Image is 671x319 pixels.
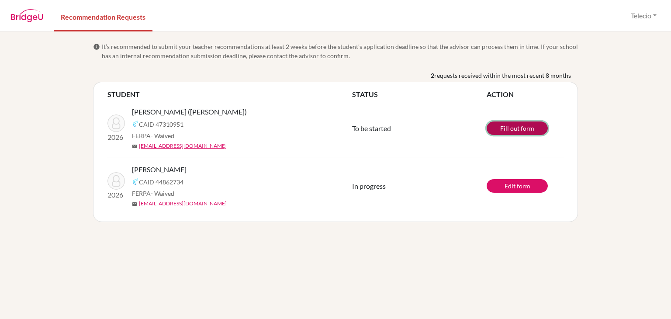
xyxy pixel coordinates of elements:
span: FERPA [132,131,174,140]
img: Common App logo [132,178,139,185]
a: Fill out form [487,121,548,135]
span: info [93,43,100,50]
span: In progress [352,182,386,190]
span: [PERSON_NAME] [132,164,187,175]
span: CAID 47310951 [139,120,183,129]
img: Common App logo [132,121,139,128]
a: Edit form [487,179,548,193]
button: Telecio [627,7,661,24]
span: To be started [352,124,391,132]
span: FERPA [132,189,174,198]
img: BridgeU logo [10,9,43,22]
p: 2026 [107,132,125,142]
b: 2 [431,71,434,80]
span: CAID 44862734 [139,177,183,187]
span: - Waived [151,132,174,139]
span: requests received within the most recent 8 months [434,71,571,80]
p: 2026 [107,190,125,200]
a: Recommendation Requests [54,1,152,31]
span: It’s recommended to submit your teacher recommendations at least 2 weeks before the student’s app... [102,42,578,60]
th: STUDENT [107,89,352,100]
th: STATUS [352,89,487,100]
a: [EMAIL_ADDRESS][DOMAIN_NAME] [139,200,227,208]
span: mail [132,201,137,207]
img: Kim, Kevin [107,172,125,190]
th: ACTION [487,89,564,100]
span: [PERSON_NAME] ([PERSON_NAME]) [132,107,247,117]
a: [EMAIL_ADDRESS][DOMAIN_NAME] [139,142,227,150]
span: mail [132,144,137,149]
img: Liang, Ziyi (Ana) [107,114,125,132]
span: - Waived [151,190,174,197]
